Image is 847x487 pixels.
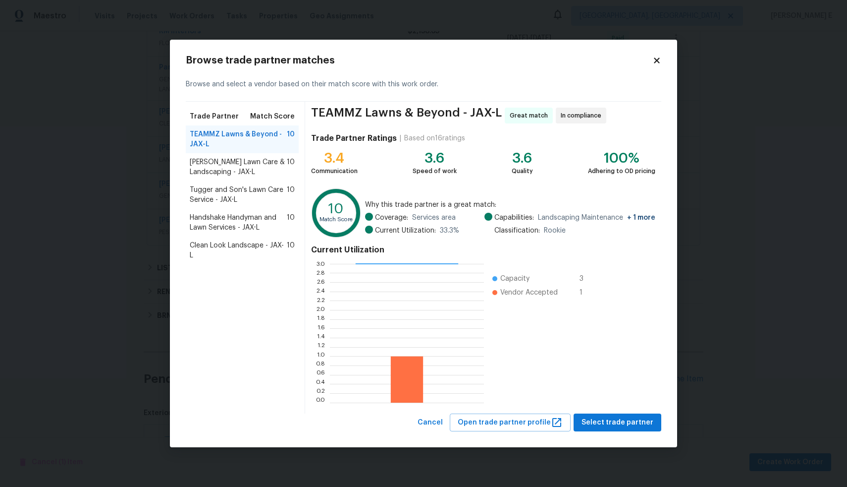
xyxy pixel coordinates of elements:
[318,325,325,331] text: 1.6
[627,214,655,221] span: + 1 more
[318,344,325,350] text: 1.2
[311,153,358,163] div: 3.4
[512,153,533,163] div: 3.6
[319,217,353,222] text: Match Score
[413,153,457,163] div: 3.6
[412,213,456,223] span: Services area
[190,213,287,233] span: Handshake Handyman and Lawn Services - JAX-L
[317,316,325,322] text: 1.8
[500,274,529,284] span: Capacity
[317,353,325,359] text: 1.0
[311,166,358,176] div: Communication
[186,67,661,102] div: Browse and select a vendor based on their match score with this work order.
[287,241,295,260] span: 10
[494,213,534,223] span: Capabilities:
[190,185,287,205] span: Tugger and Son's Lawn Care Service - JAX-L
[510,111,552,121] span: Great match
[580,274,595,284] span: 3
[250,112,295,122] span: Match Score
[287,129,295,149] span: 10
[190,129,287,149] span: TEAMMZ Lawns & Beyond - JAX-L
[186,56,652,65] h2: Browse trade partner matches
[404,133,465,143] div: Based on 16 ratings
[440,226,459,236] span: 33.3 %
[458,417,563,429] span: Open trade partner profile
[512,166,533,176] div: Quality
[316,399,325,405] text: 0.0
[328,201,344,215] text: 10
[397,133,404,143] div: |
[316,307,325,313] text: 2.0
[544,226,566,236] span: Rookie
[500,288,558,298] span: Vendor Accepted
[311,245,655,255] h4: Current Utilization
[574,414,661,432] button: Select trade partner
[582,417,653,429] span: Select trade partner
[190,157,287,177] span: [PERSON_NAME] Lawn Care & Landscaping - JAX-L
[317,335,325,341] text: 1.4
[287,157,295,177] span: 10
[311,133,397,143] h4: Trade Partner Ratings
[317,279,325,285] text: 2.6
[316,371,325,377] text: 0.6
[316,260,325,266] text: 3.0
[316,381,325,387] text: 0.4
[418,417,443,429] span: Cancel
[316,363,325,368] text: 0.8
[494,226,540,236] span: Classification:
[287,185,295,205] span: 10
[190,112,239,122] span: Trade Partner
[316,288,325,294] text: 2.4
[588,166,655,176] div: Adhering to OD pricing
[317,298,325,304] text: 2.2
[561,111,605,121] span: In compliance
[375,213,408,223] span: Coverage:
[588,153,655,163] div: 100%
[365,200,655,210] span: Why this trade partner is a great match:
[580,288,595,298] span: 1
[414,414,447,432] button: Cancel
[316,270,325,276] text: 2.8
[450,414,571,432] button: Open trade partner profile
[316,390,325,396] text: 0.2
[375,226,436,236] span: Current Utilization:
[311,108,502,123] span: TEAMMZ Lawns & Beyond - JAX-L
[538,213,655,223] span: Landscaping Maintenance
[190,241,287,260] span: Clean Look Landscape - JAX-L
[287,213,295,233] span: 10
[413,166,457,176] div: Speed of work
